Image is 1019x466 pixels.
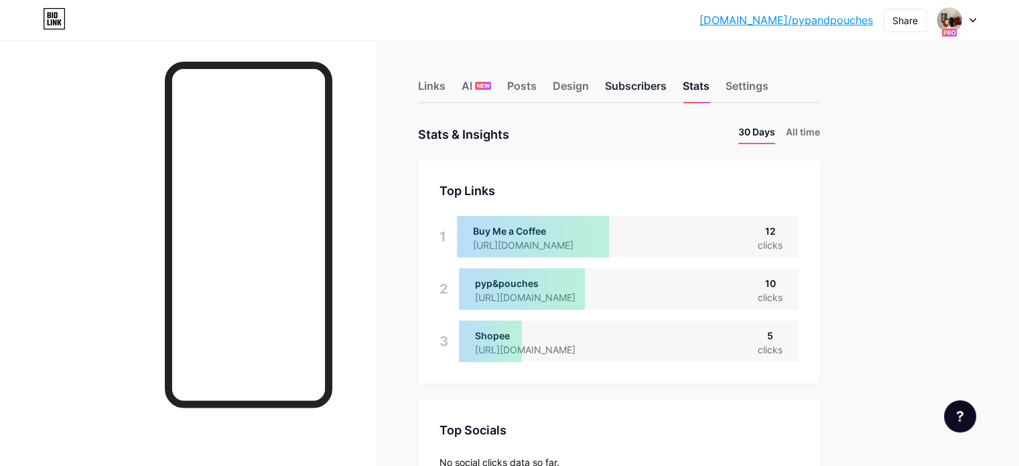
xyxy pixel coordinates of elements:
div: Stats [683,78,709,102]
span: NEW [477,82,490,90]
div: clicks [758,238,783,252]
div: 12 [758,224,783,238]
div: Subscribers [605,78,667,102]
div: 5 [758,329,783,343]
div: 1 [439,216,446,257]
div: 3 [439,321,448,362]
div: Share [892,13,918,27]
div: [URL][DOMAIN_NAME] [475,343,597,357]
div: 2 [439,268,448,310]
div: 10 [758,276,783,290]
div: Design [553,78,589,102]
div: Posts [507,78,537,102]
div: Stats & Insights [418,125,509,144]
div: clicks [758,343,783,357]
div: Settings [726,78,768,102]
li: 30 Days [738,125,775,144]
div: clicks [758,290,783,304]
a: [DOMAIN_NAME]/pypandpouches [699,12,873,28]
div: Links [418,78,446,102]
div: AI [462,78,491,102]
div: Top Links [439,182,799,200]
div: Top Socials [439,421,799,439]
div: Shopee [475,329,597,343]
li: All time [786,125,820,144]
img: pypandpouches [937,7,962,33]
